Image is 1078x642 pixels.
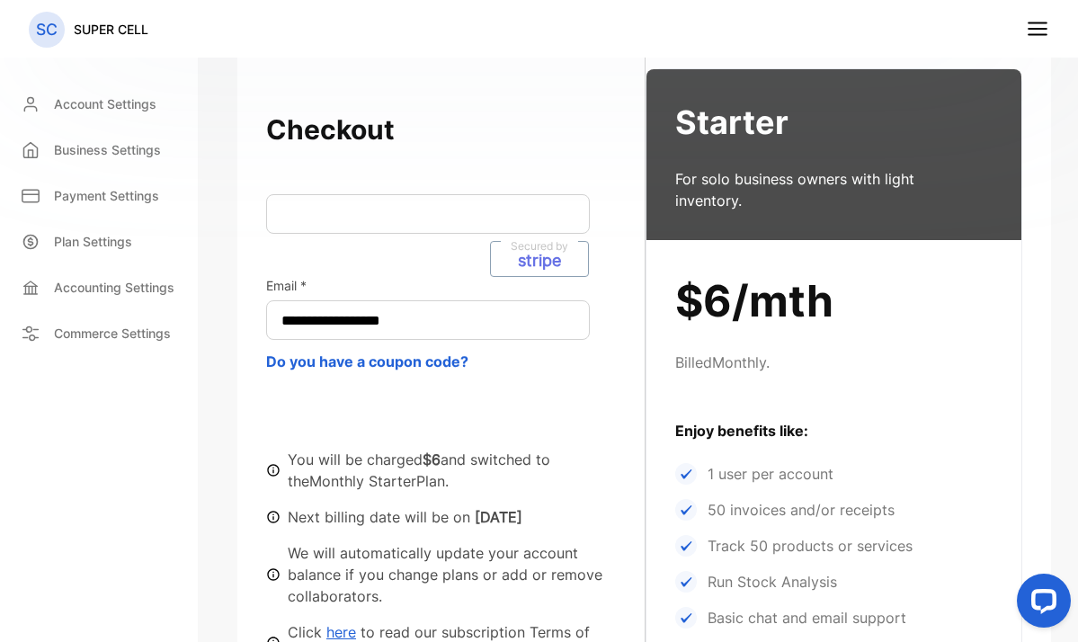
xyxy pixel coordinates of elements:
a: Payment Settings [7,177,191,214]
p: Secured by [501,238,578,254]
p: Enjoy benefits like: [675,420,993,441]
h2: Checkout [266,108,645,151]
a: here [326,623,356,641]
p: Basic chat and email support [708,607,906,629]
p: We will automatically update your account balance if you change plans or add or remove collaborat... [288,542,627,607]
a: Accounting Settings [7,269,191,306]
p: For solo business owners with light inventory. [675,168,969,211]
b: $6 [423,450,441,468]
iframe: Secure card payment input frame [281,205,575,222]
iframe: LiveChat chat widget [1002,566,1078,642]
h3: Starter [675,98,993,147]
p: Commerce Settings [54,324,171,343]
a: Commerce Settings [7,315,191,352]
button: Do you have a coupon code? [266,351,468,372]
p: Payment Settings [54,186,159,205]
a: Business Settings [7,131,191,168]
a: Plan Settings [7,223,191,260]
p: Account Settings [54,94,156,113]
p: Accounting Settings [54,278,174,297]
p: Next billing date will be on [288,506,522,528]
p: SC [36,18,58,41]
a: Account Settings [7,85,191,122]
p: Email * [266,277,645,295]
p: 50 invoices and/or receipts [708,499,895,521]
p: Plan Settings [54,232,132,251]
p: You will be charged and switched to the Monthly Starter Plan. [288,449,627,492]
b: [DATE] [475,508,522,526]
h1: $6/mth [675,269,993,334]
p: 1 user per account [708,463,833,485]
p: SUPER CELL [74,20,148,39]
p: Run Stock Analysis [708,571,837,593]
p: stripe [518,253,561,269]
p: Billed Monthly . [675,352,993,373]
p: Business Settings [54,140,161,159]
p: Track 50 products or services [708,535,913,557]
